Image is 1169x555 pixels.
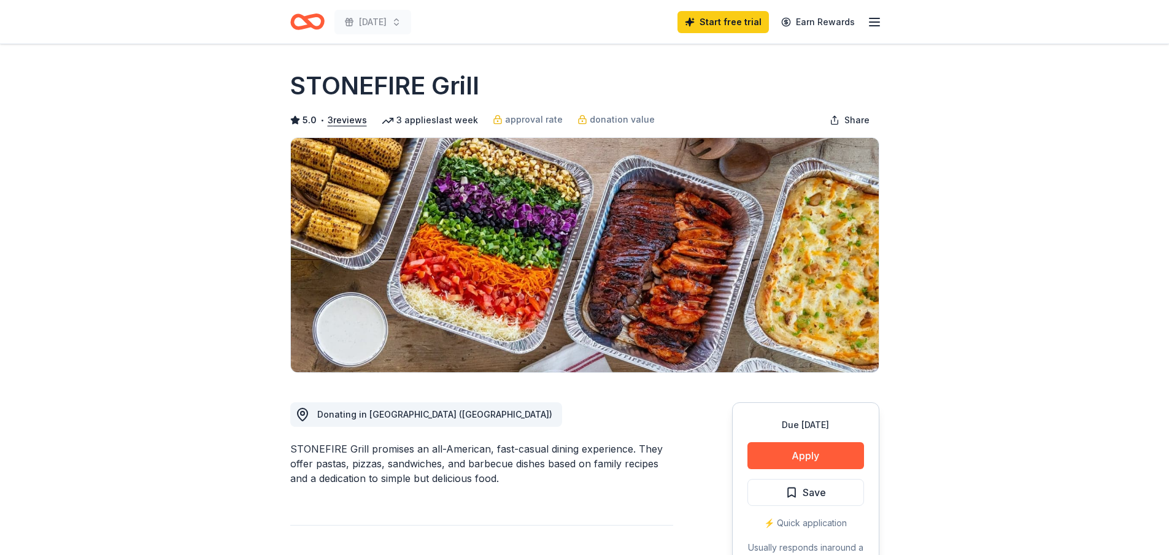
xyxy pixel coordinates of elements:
div: ⚡️ Quick application [747,516,864,530]
button: 3reviews [328,113,367,128]
span: Donating in [GEOGRAPHIC_DATA] ([GEOGRAPHIC_DATA]) [317,409,552,419]
div: STONEFIRE Grill promises an all-American, fast-casual dining experience. They offer pastas, pizza... [290,442,673,486]
span: Save [803,484,826,500]
a: Start free trial [677,11,769,33]
span: 5.0 [303,113,317,128]
button: Apply [747,442,864,469]
img: Image for STONEFIRE Grill [291,138,879,372]
button: Share [820,108,879,132]
a: donation value [577,112,655,127]
div: Due [DATE] [747,418,864,432]
h1: STONEFIRE Grill [290,69,479,103]
button: Save [747,479,864,506]
button: [DATE] [334,10,411,34]
span: donation value [590,112,655,127]
a: Earn Rewards [774,11,862,33]
a: Home [290,7,325,36]
span: Share [844,113,870,128]
div: 3 applies last week [382,113,478,128]
span: approval rate [505,112,563,127]
a: approval rate [493,112,563,127]
span: • [320,115,324,125]
span: [DATE] [359,15,387,29]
